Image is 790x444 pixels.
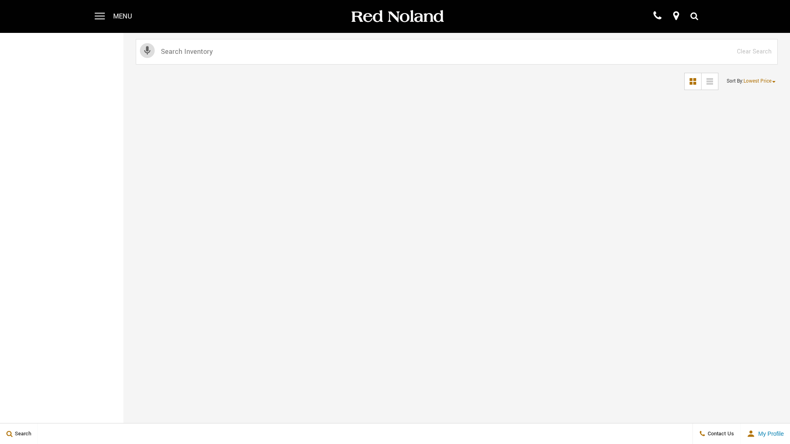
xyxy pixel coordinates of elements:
input: Search Inventory [136,39,778,65]
span: Sort By : [727,78,744,85]
button: user-profile-menu [741,423,790,444]
img: Red Noland Auto Group [350,9,444,24]
svg: Click to toggle on voice search [140,43,155,58]
span: Search [13,430,31,437]
span: Contact Us [706,430,734,437]
span: Lowest Price [744,78,771,85]
span: My Profile [755,430,784,437]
